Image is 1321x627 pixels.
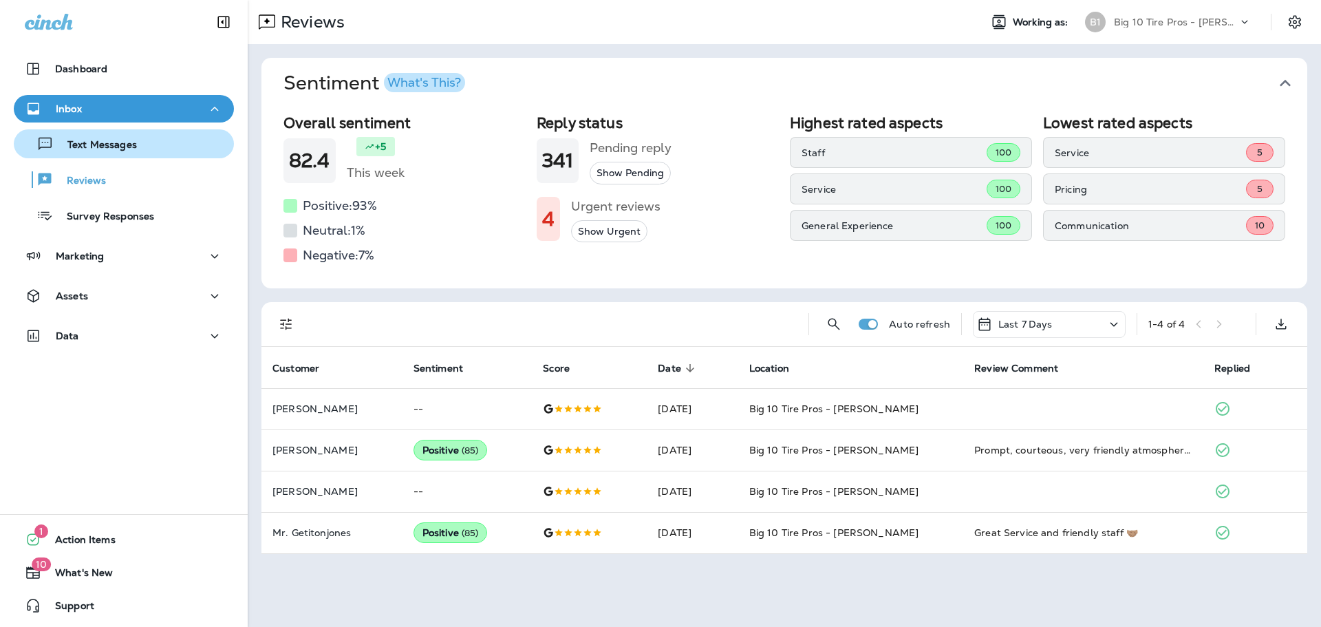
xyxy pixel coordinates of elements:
span: Sentiment [414,363,463,374]
p: Big 10 Tire Pros - [PERSON_NAME] [1114,17,1238,28]
button: Search Reviews [820,310,848,338]
span: Big 10 Tire Pros - [PERSON_NAME] [749,527,919,539]
button: Text Messages [14,129,234,158]
button: 10What's New [14,559,234,586]
button: Show Pending [590,162,671,184]
td: [DATE] [647,471,738,512]
div: B1 [1085,12,1106,32]
p: Dashboard [55,63,107,74]
p: Service [1055,147,1246,158]
span: Replied [1214,362,1268,374]
p: Text Messages [54,139,137,152]
button: Collapse Sidebar [204,8,243,36]
p: Service [802,184,987,195]
span: Location [749,362,807,374]
div: Prompt, courteous, very friendly atmosphere. [974,443,1192,457]
span: ( 85 ) [462,527,479,539]
p: Mr. Getitonjones [272,527,391,538]
span: Date [658,362,699,374]
h1: 341 [542,149,573,172]
p: [PERSON_NAME] [272,403,391,414]
td: [DATE] [647,388,738,429]
div: Positive [414,440,488,460]
button: Support [14,592,234,619]
button: Data [14,322,234,350]
h2: Overall sentiment [283,114,526,131]
span: Score [543,362,588,374]
span: Location [749,363,789,374]
span: Action Items [41,534,116,551]
h5: Negative: 7 % [303,244,374,266]
p: Survey Responses [53,211,154,224]
span: Big 10 Tire Pros - [PERSON_NAME] [749,485,919,498]
p: Marketing [56,251,104,262]
button: SentimentWhat's This? [272,58,1318,109]
h5: Urgent reviews [571,195,660,217]
td: -- [402,388,533,429]
span: Big 10 Tire Pros - [PERSON_NAME] [749,444,919,456]
span: 10 [1255,220,1265,231]
span: Sentiment [414,362,481,374]
h1: 4 [542,208,555,231]
button: What's This? [384,73,465,92]
p: Pricing [1055,184,1246,195]
h1: Sentiment [283,72,465,95]
button: Inbox [14,95,234,123]
button: Filters [272,310,300,338]
p: Reviews [53,175,106,188]
span: 100 [996,183,1011,195]
p: Communication [1055,220,1246,231]
span: 10 [32,557,51,571]
td: [DATE] [647,512,738,553]
h5: Pending reply [590,137,672,159]
span: Replied [1214,363,1250,374]
h2: Lowest rated aspects [1043,114,1285,131]
td: -- [402,471,533,512]
span: What's New [41,567,113,584]
div: What's This? [387,76,461,89]
h2: Reply status [537,114,779,131]
p: Staff [802,147,987,158]
span: 1 [34,524,48,538]
button: Dashboard [14,55,234,83]
div: Positive [414,522,488,543]
span: Customer [272,362,337,374]
p: +5 [375,140,386,153]
span: Support [41,600,94,617]
h5: This week [347,162,405,184]
button: Survey Responses [14,201,234,230]
p: General Experience [802,220,987,231]
span: Customer [272,363,319,374]
div: SentimentWhat's This? [261,109,1307,288]
button: Marketing [14,242,234,270]
button: Reviews [14,165,234,194]
span: 5 [1257,183,1263,195]
p: Assets [56,290,88,301]
button: Settings [1282,10,1307,34]
div: Great Service and friendly staff 🤝🏽 [974,526,1192,540]
p: Reviews [275,12,345,32]
p: Data [56,330,79,341]
h2: Highest rated aspects [790,114,1032,131]
p: [PERSON_NAME] [272,486,391,497]
td: [DATE] [647,429,738,471]
span: 100 [996,147,1011,158]
span: ( 85 ) [462,445,479,456]
span: Working as: [1013,17,1071,28]
p: Inbox [56,103,82,114]
h5: Neutral: 1 % [303,220,365,242]
button: Assets [14,282,234,310]
span: Score [543,363,570,374]
div: 1 - 4 of 4 [1148,319,1185,330]
p: Auto refresh [889,319,950,330]
button: Show Urgent [571,220,647,243]
span: Review Comment [974,363,1058,374]
p: Last 7 Days [998,319,1053,330]
h1: 82.4 [289,149,330,172]
span: Review Comment [974,362,1076,374]
span: 100 [996,220,1011,231]
h5: Positive: 93 % [303,195,377,217]
p: [PERSON_NAME] [272,445,391,456]
span: 5 [1257,147,1263,158]
span: Date [658,363,681,374]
